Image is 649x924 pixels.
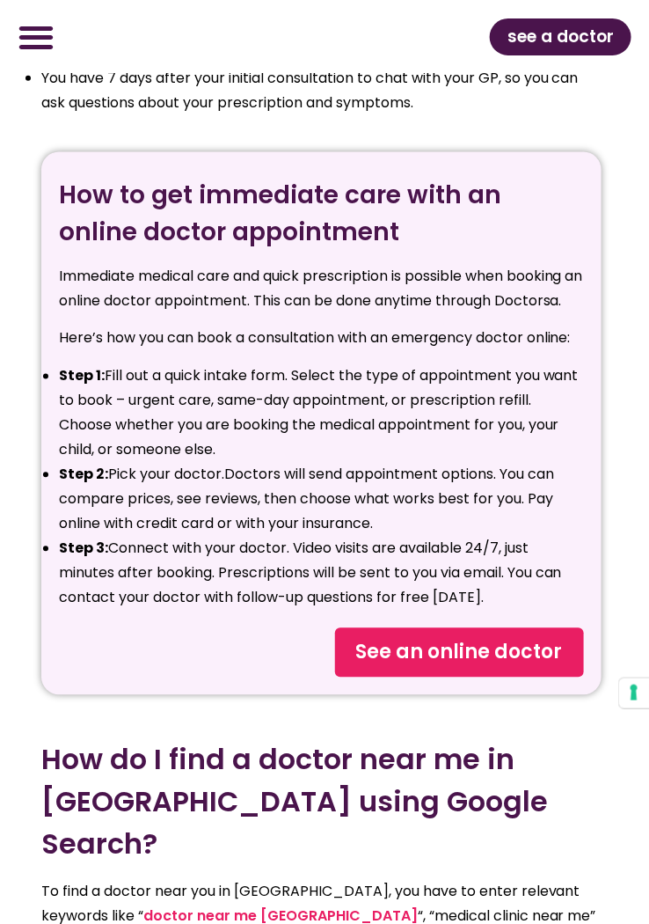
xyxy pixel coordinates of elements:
[59,539,108,559] strong: Step 3:
[41,68,579,113] span: You have 7 days after your initial consultation to chat with your GP, so you can ask questions ab...
[59,265,584,314] p: Immediate medical care and quick prescription is possible when booking an online doctor appointme...
[619,678,649,708] button: Your consent preferences for tracking technologies
[9,9,64,64] div: Menu Toggle
[490,18,631,55] a: see a doctor
[59,463,584,537] li: Doctors will send appointment options. You can compare prices, see reviews, then choose what work...
[59,177,584,251] h3: How to get immediate care with an online doctor appointment
[335,628,584,678] a: See an online doctor
[59,465,108,485] strong: Step 2:
[507,23,614,51] span: see a doctor
[59,537,584,611] li: Connect with your doctor. Video visits are available 24/7, just minutes after booking. Prescripti...
[41,739,602,866] h2: How do I find a doctor near me in [GEOGRAPHIC_DATA] using Google Search?
[59,364,584,463] li: Fill out a quick intake form. Select the type of appointment you want to book – urgent care, same...
[59,326,584,351] p: Here’s how you can book a consultation with an emergency doctor online:
[59,366,105,386] strong: Step 1:
[108,465,224,485] span: Pick your doctor.
[356,639,563,667] span: See an online doctor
